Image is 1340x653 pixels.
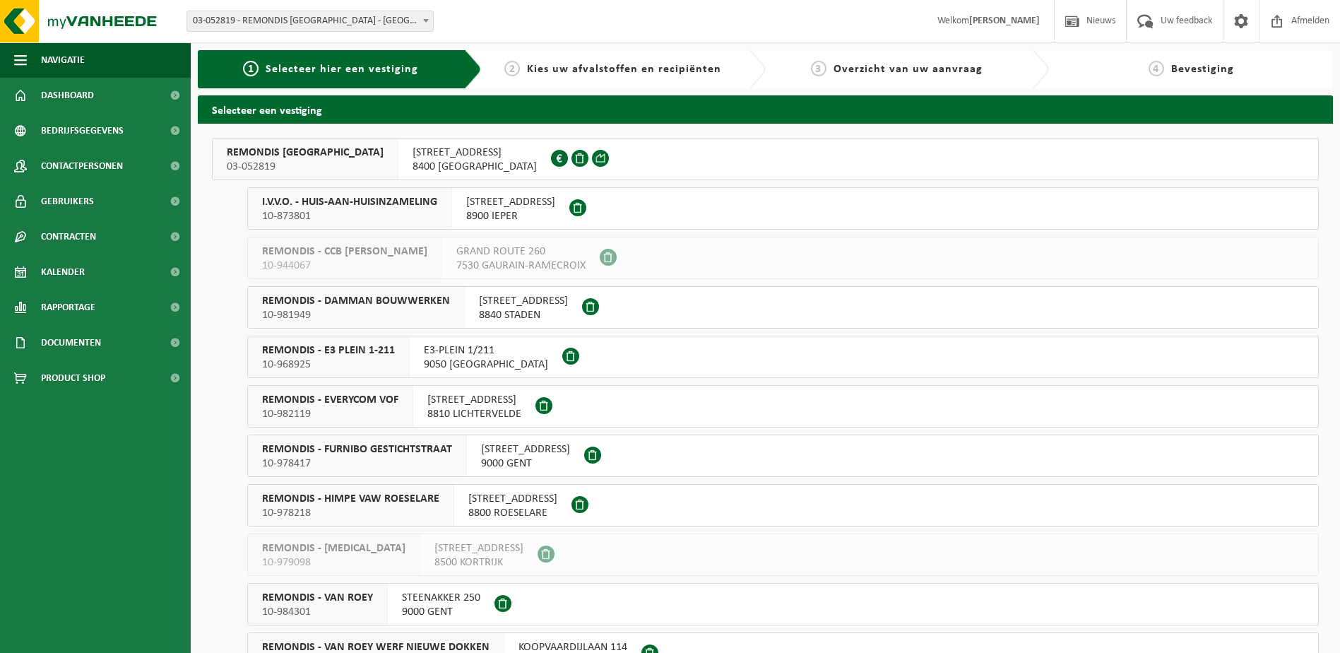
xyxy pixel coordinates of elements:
span: [STREET_ADDRESS] [413,146,537,160]
span: [STREET_ADDRESS] [434,541,523,555]
span: Documenten [41,325,101,360]
span: 8810 LICHTERVELDE [427,407,521,421]
span: 4 [1149,61,1164,76]
span: GRAND ROUTE 260 [456,245,586,259]
span: 8900 IEPER [466,209,555,223]
span: 10-944067 [262,259,427,273]
span: 7530 GAURAIN-RAMECROIX [456,259,586,273]
strong: [PERSON_NAME] [969,16,1040,26]
span: STEENAKKER 250 [402,591,480,605]
span: 03-052819 - REMONDIS WEST-VLAANDEREN - OOSTENDE [187,11,433,31]
span: 1 [243,61,259,76]
span: 03-052819 - REMONDIS WEST-VLAANDEREN - OOSTENDE [186,11,434,32]
button: REMONDIS [GEOGRAPHIC_DATA] 03-052819 [STREET_ADDRESS]8400 [GEOGRAPHIC_DATA] [212,138,1319,180]
span: REMONDIS - CCB [PERSON_NAME] [262,245,427,259]
span: REMONDIS - DAMMAN BOUWWERKEN [262,294,450,308]
button: REMONDIS - DAMMAN BOUWWERKEN 10-981949 [STREET_ADDRESS]8840 STADEN [247,286,1319,329]
span: 10-982119 [262,407,398,421]
span: REMONDIS - HIMPE VAW ROESELARE [262,492,439,506]
span: 10-979098 [262,555,405,570]
button: REMONDIS - E3 PLEIN 1-211 10-968925 E3-PLEIN 1/2119050 [GEOGRAPHIC_DATA] [247,336,1319,378]
span: 8400 [GEOGRAPHIC_DATA] [413,160,537,174]
span: 10-978218 [262,506,439,520]
span: REMONDIS - E3 PLEIN 1-211 [262,343,395,358]
span: Dashboard [41,78,94,113]
span: E3-PLEIN 1/211 [424,343,548,358]
span: 10-978417 [262,457,452,471]
span: 9050 [GEOGRAPHIC_DATA] [424,358,548,372]
span: 9000 GENT [402,605,480,619]
span: Selecteer hier een vestiging [266,64,418,75]
span: 03-052819 [227,160,384,174]
span: REMONDIS - FURNIBO GESTICHTSTRAAT [262,442,452,457]
span: Bedrijfsgegevens [41,113,124,148]
button: I.V.V.O. - HUIS-AAN-HUISINZAMELING 10-873801 [STREET_ADDRESS]8900 IEPER [247,187,1319,230]
span: [STREET_ADDRESS] [468,492,557,506]
span: 10-981949 [262,308,450,322]
span: 8800 ROESELARE [468,506,557,520]
span: [STREET_ADDRESS] [466,195,555,209]
span: REMONDIS [GEOGRAPHIC_DATA] [227,146,384,160]
span: 10-968925 [262,358,395,372]
button: REMONDIS - VAN ROEY 10-984301 STEENAKKER 2509000 GENT [247,583,1319,625]
span: 10-984301 [262,605,373,619]
span: REMONDIS - EVERYCOM VOF [262,393,398,407]
span: [STREET_ADDRESS] [427,393,521,407]
span: 9000 GENT [481,457,570,471]
button: REMONDIS - EVERYCOM VOF 10-982119 [STREET_ADDRESS]8810 LICHTERVELDE [247,385,1319,428]
span: 8840 STADEN [479,308,568,322]
span: I.V.V.O. - HUIS-AAN-HUISINZAMELING [262,195,437,209]
span: 10-873801 [262,209,437,223]
span: Bevestiging [1171,64,1234,75]
span: [STREET_ADDRESS] [479,294,568,308]
span: Product Shop [41,360,105,396]
span: Navigatie [41,42,85,78]
span: Kies uw afvalstoffen en recipiënten [527,64,721,75]
span: Overzicht van uw aanvraag [834,64,983,75]
span: Rapportage [41,290,95,325]
span: 2 [504,61,520,76]
button: REMONDIS - HIMPE VAW ROESELARE 10-978218 [STREET_ADDRESS]8800 ROESELARE [247,484,1319,526]
span: Kalender [41,254,85,290]
span: 3 [811,61,826,76]
span: REMONDIS - [MEDICAL_DATA] [262,541,405,555]
span: Contactpersonen [41,148,123,184]
span: REMONDIS - VAN ROEY [262,591,373,605]
span: Contracten [41,219,96,254]
span: [STREET_ADDRESS] [481,442,570,457]
h2: Selecteer een vestiging [198,95,1333,123]
span: 8500 KORTRIJK [434,555,523,570]
span: Gebruikers [41,184,94,219]
button: REMONDIS - FURNIBO GESTICHTSTRAAT 10-978417 [STREET_ADDRESS]9000 GENT [247,435,1319,477]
